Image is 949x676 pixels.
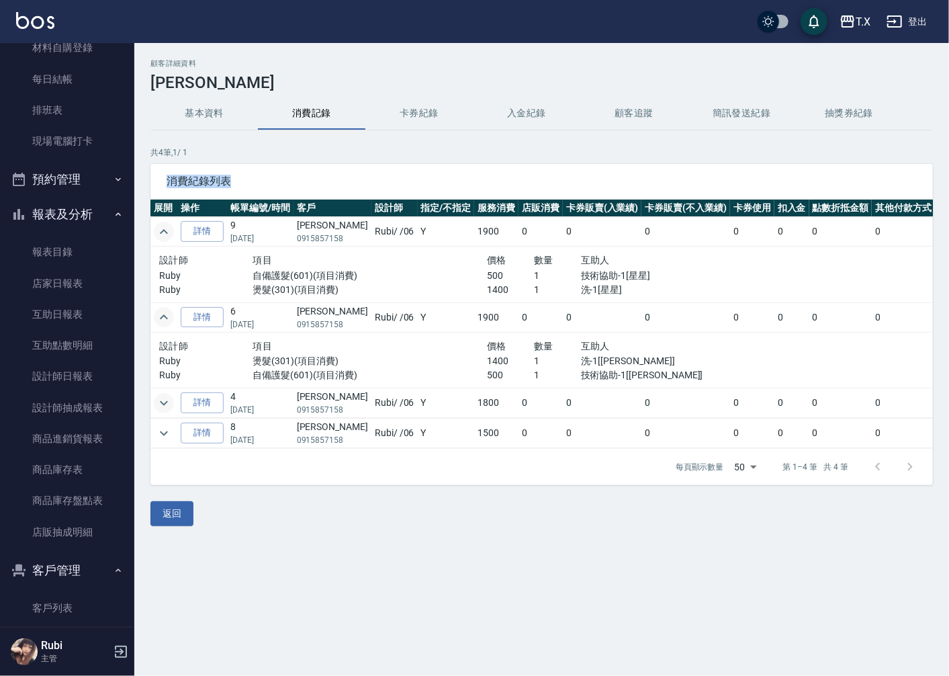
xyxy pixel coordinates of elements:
button: 登出 [881,9,933,34]
td: 0 [774,419,809,448]
td: 0 [641,388,730,418]
th: 點數折抵金額 [809,200,872,217]
td: [PERSON_NAME] [293,302,371,332]
button: 簡訊發送紀錄 [688,97,795,130]
p: 第 1–4 筆 共 4 筆 [783,461,848,473]
span: 項目 [253,341,273,351]
p: 洗-1[星星] [581,283,721,297]
a: 互助點數明細 [5,330,129,361]
p: [DATE] [230,434,290,446]
button: 預約管理 [5,162,129,197]
td: 0 [730,302,774,332]
p: 共 4 筆, 1 / 1 [150,146,933,159]
button: expand row [154,222,174,242]
td: 0 [641,302,730,332]
th: 帳單編號/時間 [227,200,293,217]
a: 商品庫存盤點表 [5,485,129,516]
p: 500 [487,368,534,382]
td: 0 [518,388,563,418]
a: 報表目錄 [5,237,129,267]
td: [PERSON_NAME] [293,217,371,247]
span: 消費紀錄列表 [167,175,917,188]
th: 卡券使用 [730,200,774,217]
td: 0 [872,302,935,332]
td: 4 [227,388,293,418]
td: 0 [730,388,774,418]
span: 價格 [487,255,506,265]
td: 8 [227,419,293,448]
h2: 顧客詳細資料 [150,59,933,68]
h3: [PERSON_NAME] [150,73,933,92]
p: Ruby [159,354,253,368]
a: 排班表 [5,95,129,126]
p: 1 [534,269,581,283]
p: [DATE] [230,404,290,416]
button: 消費記錄 [258,97,365,130]
span: 價格 [487,341,506,351]
th: 指定/不指定 [418,200,475,217]
button: 客戶管理 [5,553,129,588]
img: Person [11,638,38,665]
p: 0915857158 [297,233,368,245]
td: 6 [227,302,293,332]
a: 商品庫存表 [5,454,129,485]
th: 客戶 [293,200,371,217]
span: 數量 [534,341,553,351]
p: 1 [534,368,581,382]
td: 1900 [474,217,518,247]
p: 1 [534,283,581,297]
th: 扣入金 [774,200,809,217]
span: 設計師 [159,341,188,351]
p: 自備護髮(601)(項目消費) [253,368,488,382]
td: 0 [563,419,642,448]
a: 每日結帳 [5,64,129,95]
td: 0 [563,217,642,247]
button: expand row [154,393,174,413]
p: Ruby [159,368,253,382]
td: 0 [518,217,563,247]
td: 0 [774,302,809,332]
td: 1900 [474,302,518,332]
span: 設計師 [159,255,188,265]
span: 互助人 [581,255,610,265]
td: Rubi / /06 [371,217,418,247]
a: 詳情 [181,221,224,242]
th: 服務消費 [474,200,518,217]
p: 洗-1[[PERSON_NAME]] [581,354,721,368]
p: 0915857158 [297,404,368,416]
p: 每頁顯示數量 [676,461,724,473]
button: 顧客追蹤 [580,97,688,130]
a: 互助日報表 [5,299,129,330]
p: Ruby [159,269,253,283]
td: 0 [872,388,935,418]
a: 商品進銷貨報表 [5,423,129,454]
td: 0 [809,388,872,418]
button: 入金紀錄 [473,97,580,130]
p: 1400 [487,354,534,368]
p: [DATE] [230,233,290,245]
a: 店家日報表 [5,268,129,299]
td: 0 [641,419,730,448]
td: Rubi / /06 [371,419,418,448]
div: T.X [856,13,870,30]
td: 0 [809,419,872,448]
td: 0 [730,419,774,448]
p: 技術協助-1[[PERSON_NAME]] [581,368,721,382]
td: Y [418,217,475,247]
td: 0 [872,419,935,448]
div: 50 [729,449,762,485]
p: 燙髮(301)(項目消費) [253,354,488,368]
button: T.X [834,8,876,36]
td: 1800 [474,388,518,418]
td: Y [418,388,475,418]
p: 自備護髮(601)(項目消費) [253,269,488,283]
th: 店販消費 [518,200,563,217]
a: 客戶列表 [5,593,129,624]
td: 9 [227,217,293,247]
a: 材料自購登錄 [5,32,129,63]
button: 基本資料 [150,97,258,130]
img: Logo [16,12,54,29]
p: 0915857158 [297,434,368,446]
td: [PERSON_NAME] [293,419,371,448]
td: Y [418,419,475,448]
